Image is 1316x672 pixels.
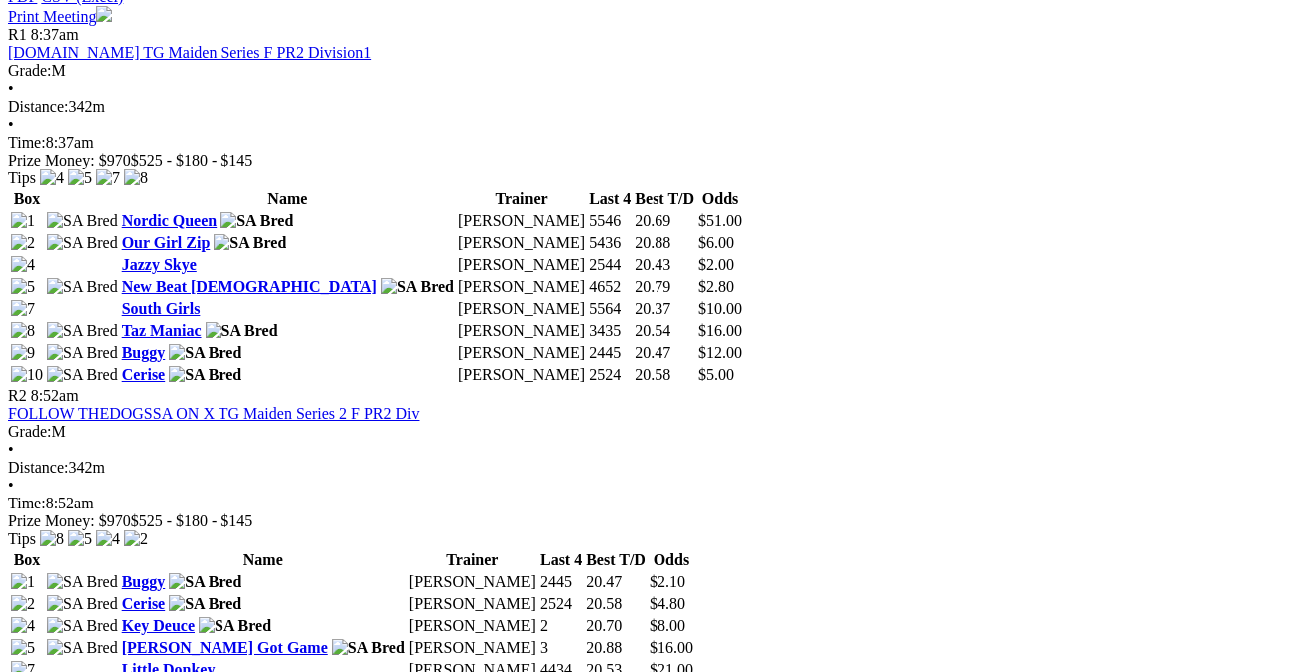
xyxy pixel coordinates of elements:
[457,233,586,253] td: [PERSON_NAME]
[47,234,118,252] img: SA Bred
[457,277,586,297] td: [PERSON_NAME]
[121,189,455,209] th: Name
[8,80,14,97] span: •
[96,169,120,187] img: 7
[697,189,743,209] th: Odds
[47,366,118,384] img: SA Bred
[698,322,742,339] span: $16.00
[11,573,35,591] img: 1
[11,366,43,384] img: 10
[588,343,632,363] td: 2445
[47,212,118,230] img: SA Bred
[68,169,92,187] img: 5
[8,62,52,79] span: Grade:
[47,322,118,340] img: SA Bred
[585,550,647,570] th: Best T/D
[8,62,1308,80] div: M
[539,638,583,658] td: 3
[199,617,271,635] img: SA Bred
[588,365,632,385] td: 2524
[585,572,647,592] td: 20.47
[8,405,419,422] a: FOLLOW THEDOGSSA ON X TG Maiden Series 2 F PR2 Div
[11,256,35,274] img: 4
[457,189,586,209] th: Trainer
[585,638,647,658] td: 20.88
[539,594,583,614] td: 2524
[8,98,1308,116] div: 342m
[122,344,166,361] a: Buggy
[47,278,118,296] img: SA Bred
[122,595,166,612] a: Cerise
[650,639,693,656] span: $16.00
[588,277,632,297] td: 4652
[634,299,695,319] td: 20.37
[8,477,14,494] span: •
[214,234,286,252] img: SA Bred
[588,255,632,275] td: 2544
[47,595,118,613] img: SA Bred
[122,234,211,251] a: Our Girl Zip
[588,189,632,209] th: Last 4
[124,530,148,548] img: 2
[40,169,64,187] img: 4
[122,212,218,229] a: Nordic Queen
[11,617,35,635] img: 4
[8,495,1308,512] div: 8:52am
[122,300,201,317] a: South Girls
[649,550,694,570] th: Odds
[121,550,406,570] th: Name
[408,616,537,636] td: [PERSON_NAME]
[457,343,586,363] td: [PERSON_NAME]
[634,343,695,363] td: 20.47
[8,152,1308,169] div: Prize Money: $970
[634,233,695,253] td: 20.88
[650,573,685,590] span: $2.10
[11,322,35,340] img: 8
[8,459,68,476] span: Distance:
[634,277,695,297] td: 20.79
[122,366,166,383] a: Cerise
[539,616,583,636] td: 2
[588,321,632,341] td: 3435
[31,26,79,43] span: 8:37am
[8,26,27,43] span: R1
[169,573,241,591] img: SA Bred
[169,366,241,384] img: SA Bred
[11,234,35,252] img: 2
[11,639,35,657] img: 5
[220,212,293,230] img: SA Bred
[8,169,36,186] span: Tips
[96,6,112,22] img: printer.svg
[588,211,632,231] td: 5546
[40,530,64,548] img: 8
[698,212,742,229] span: $51.00
[634,255,695,275] td: 20.43
[332,639,405,657] img: SA Bred
[11,595,35,613] img: 2
[169,595,241,613] img: SA Bred
[11,300,35,318] img: 7
[698,256,734,273] span: $2.00
[588,299,632,319] td: 5564
[8,98,68,115] span: Distance:
[31,387,79,404] span: 8:52am
[8,530,36,547] span: Tips
[131,152,253,168] span: $525 - $180 - $145
[457,365,586,385] td: [PERSON_NAME]
[8,512,1308,530] div: Prize Money: $970
[8,387,27,404] span: R2
[47,344,118,362] img: SA Bred
[585,616,647,636] td: 20.70
[457,255,586,275] td: [PERSON_NAME]
[122,639,328,656] a: [PERSON_NAME] Got Game
[634,211,695,231] td: 20.69
[122,256,197,273] a: Jazzy Skye
[131,512,253,529] span: $525 - $180 - $145
[408,572,537,592] td: [PERSON_NAME]
[14,551,41,568] span: Box
[698,344,742,361] span: $12.00
[634,365,695,385] td: 20.58
[698,278,734,295] span: $2.80
[47,617,118,635] img: SA Bred
[8,116,14,133] span: •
